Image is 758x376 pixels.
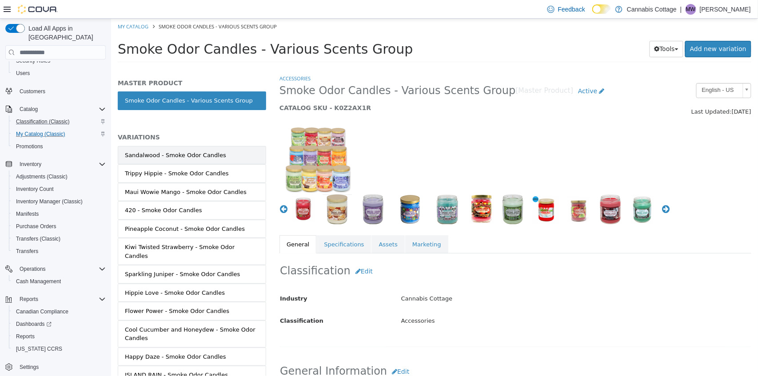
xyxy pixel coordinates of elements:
a: My Catalog (Classic) [12,129,69,139]
h5: MASTER PRODUCT [7,60,155,68]
div: Flower Power - Smoke Odor Candles [14,288,118,297]
span: Smoke Odor Candles - Various Scents Group [168,65,405,79]
span: Purchase Orders [12,221,106,232]
a: Transfers (Classic) [12,234,64,244]
a: Inventory Manager (Classic) [12,196,86,207]
span: Dashboards [12,319,106,329]
span: MW [686,4,695,15]
span: Load All Apps in [GEOGRAPHIC_DATA] [25,24,106,42]
div: Happy Daze - Smoke Odor Candles [14,334,115,343]
span: Industry [169,277,196,283]
span: [US_STATE] CCRS [16,345,62,352]
span: Transfers [12,246,106,257]
span: Cash Management [12,276,106,287]
p: | [680,4,682,15]
span: My Catalog (Classic) [16,131,65,138]
a: Inventory Count [12,184,57,194]
button: Reports [2,293,109,305]
a: Canadian Compliance [12,306,72,317]
a: Settings [16,362,42,372]
div: Trippy Hippie - Smoke Odor Candles [14,150,118,159]
span: Inventory Count [16,186,54,193]
h5: VARIATIONS [7,115,155,123]
span: Washington CCRS [12,344,106,354]
span: Customers [16,86,106,97]
span: Feedback [558,5,585,14]
a: Users [12,68,33,79]
a: Marketing [294,217,337,235]
span: Classification [169,299,212,305]
div: Sparkling Juniper - Smoke Odor Candles [14,251,129,260]
a: Specifications [206,217,260,235]
button: Reports [16,294,42,305]
span: Users [12,68,106,79]
a: Manifests [12,209,42,219]
span: English - US [586,65,628,79]
button: Customers [2,85,109,98]
div: Mariana Wolff [686,4,696,15]
span: Last Updated: [580,90,621,96]
button: Canadian Compliance [9,305,109,318]
button: Next [551,186,559,195]
span: Classification (Classic) [12,116,106,127]
input: Dark Mode [592,4,611,14]
button: [US_STATE] CCRS [9,343,109,355]
span: Cash Management [16,278,61,285]
button: Edit [239,245,267,261]
div: Hippie Love - Smoke Odor Candles [14,270,114,279]
span: Operations [16,264,106,274]
button: Previous [168,186,177,195]
span: Transfers [16,248,38,255]
button: Tools [539,22,573,39]
button: Purchase Orders [9,220,109,233]
span: Operations [20,265,46,273]
span: Reports [12,331,106,342]
span: Canadian Compliance [12,306,106,317]
a: Add new variation [574,22,640,39]
span: Manifests [12,209,106,219]
a: Dashboards [12,319,55,329]
h5: CATALOG SKU - K0Z2AX1R [168,85,519,93]
span: Promotions [16,143,43,150]
a: Classification (Classic) [12,116,73,127]
a: Purchase Orders [12,221,60,232]
a: My Catalog [7,4,37,11]
span: Inventory Manager (Classic) [16,198,83,205]
span: Catalog [16,104,106,115]
div: Accessories [283,295,647,310]
small: [Master Product] [405,69,463,76]
button: Transfers (Classic) [9,233,109,245]
button: Catalog [2,103,109,115]
a: Accessories [168,56,199,63]
a: Cash Management [12,276,64,287]
button: Inventory Manager (Classic) [9,195,109,208]
h2: Classification [169,245,640,261]
a: Promotions [12,141,47,152]
div: Maui Wowie Mango - Smoke Odor Candles [14,169,136,178]
button: Classification (Classic) [9,115,109,128]
img: 150 [168,107,249,174]
span: Inventory Manager (Classic) [12,196,106,207]
span: Catalog [20,106,38,113]
a: Dashboards [9,318,109,330]
a: General [168,217,205,235]
a: Smoke Odor Candles - Various Scents Group [7,73,155,91]
button: Adjustments (Classic) [9,170,109,183]
img: Cova [18,5,58,14]
a: Assets [260,217,293,235]
button: Settings [2,360,109,373]
h2: General Information [169,345,640,361]
span: Manifests [16,210,39,218]
div: Cool Cucumber and Honeydew - Smoke Odor Candles [14,307,148,324]
span: Reports [16,333,35,340]
p: Cannabis Cottage [627,4,677,15]
div: Kiwi Twisted Strawberry - Smoke Odor Candles [14,224,148,241]
button: Transfers [9,245,109,257]
span: Adjustments (Classic) [16,173,68,180]
span: Inventory Count [12,184,106,194]
span: Canadian Compliance [16,308,68,315]
button: Catalog [16,104,41,115]
button: Operations [2,263,109,275]
div: 420 - Smoke Odor Candles [14,187,91,196]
